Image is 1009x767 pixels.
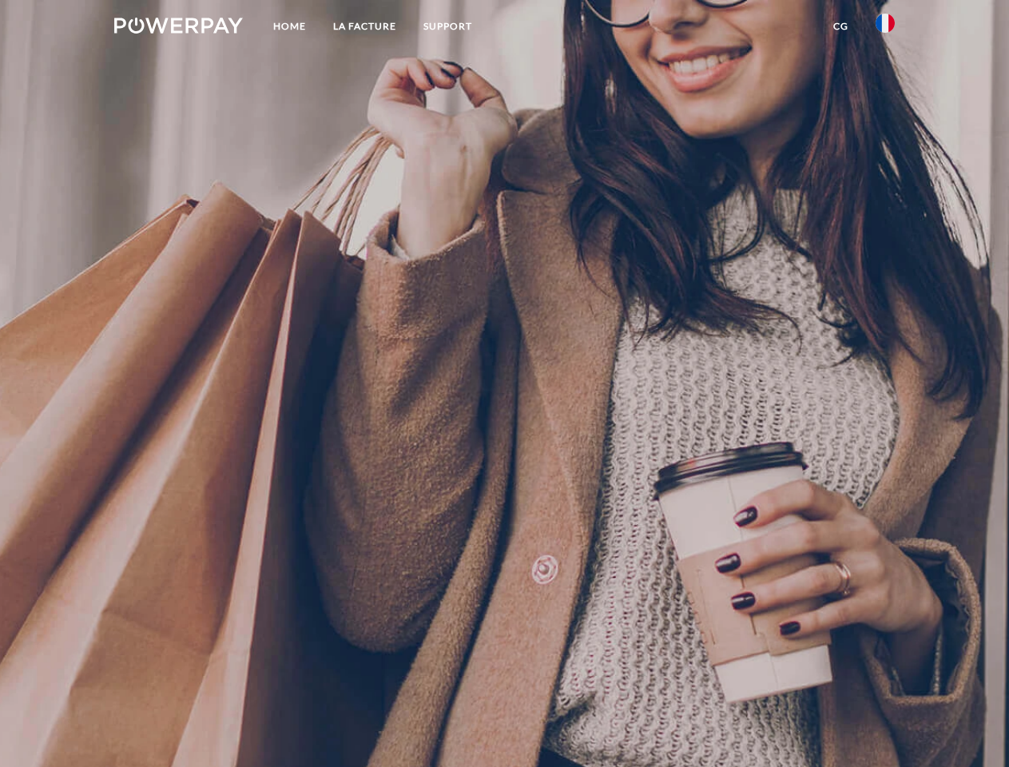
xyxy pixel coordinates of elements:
[114,18,243,34] img: logo-powerpay-white.svg
[320,12,410,41] a: LA FACTURE
[260,12,320,41] a: Home
[820,12,862,41] a: CG
[876,14,895,33] img: fr
[410,12,486,41] a: Support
